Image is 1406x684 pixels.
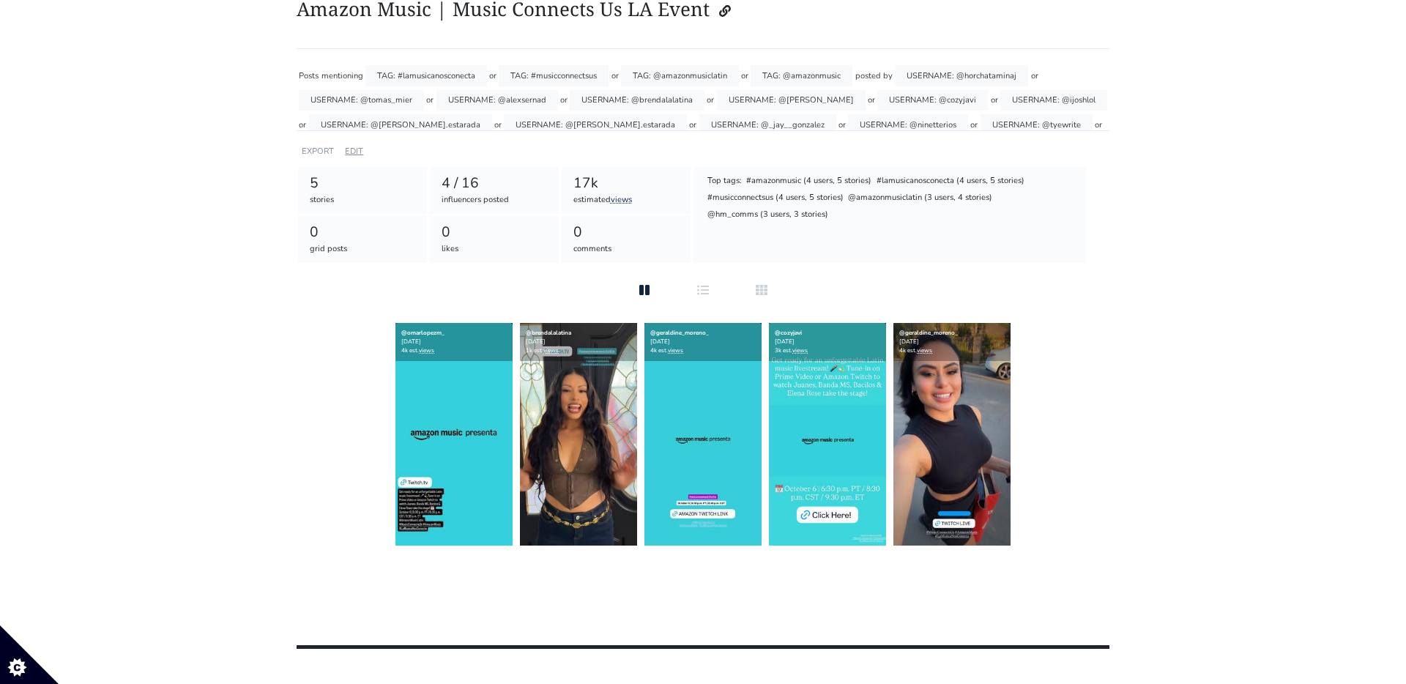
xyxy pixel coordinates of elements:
div: Posts [299,65,319,86]
div: posted [855,65,881,86]
div: 0 [573,222,680,243]
div: USERNAME: @horchataminaj [895,65,1028,86]
div: or [299,114,306,135]
div: estimated [573,194,680,207]
div: #lamusicanosconecta (4 users, 5 stories) [875,174,1025,189]
div: grid posts [310,243,416,256]
div: or [991,90,998,111]
div: [DATE] 1k est. [520,323,637,361]
div: @hm_comms (3 users, 3 stories) [706,208,829,223]
div: by [883,65,893,86]
div: or [611,65,619,86]
a: @geraldine_moreno_ [650,329,709,337]
div: USERNAME: @tomas_mier [299,90,424,111]
div: USERNAME: @[PERSON_NAME].estarada [309,114,492,135]
div: or [560,90,568,111]
div: #musicconnectsus (4 users, 5 stories) [706,191,844,206]
div: or [741,65,748,86]
div: USERNAME: @[PERSON_NAME].estarada [504,114,687,135]
a: views [792,346,808,354]
div: or [426,90,434,111]
div: 0 [310,222,416,243]
div: or [1031,65,1038,86]
div: 5 [310,173,416,194]
div: USERNAME: @[PERSON_NAME] [717,90,866,111]
div: USERNAME: @alexsernad [436,90,558,111]
div: 4 / 16 [442,173,548,194]
div: or [707,90,714,111]
div: [DATE] 4k est. [893,323,1011,361]
div: TAG: #lamusicanosconecta [365,65,487,86]
div: or [494,114,502,135]
div: USERNAME: @ninetterios [848,114,968,135]
div: [DATE] 3k est. [769,323,886,361]
a: @geraldine_moreno_ [899,329,958,337]
a: views [543,346,559,354]
div: USERNAME: @cozyjavi [877,90,988,111]
a: views [917,346,932,354]
div: or [689,114,696,135]
div: or [868,90,875,111]
div: 17k [573,173,680,194]
div: influencers posted [442,194,548,207]
div: or [1095,114,1102,135]
a: EXPORT [302,146,334,157]
a: @omarlopezm_ [401,329,445,337]
div: or [838,114,846,135]
div: mentioning [321,65,363,86]
div: Top tags: [706,174,743,189]
div: TAG: @amazonmusiclatin [621,65,739,86]
div: #amazonmusic (4 users, 5 stories) [745,174,873,189]
a: @brendalalatina [526,329,571,337]
a: views [668,346,683,354]
div: USERNAME: @tyewrite [981,114,1093,135]
div: USERNAME: @ijoshlol [1000,90,1107,111]
div: comments [573,243,680,256]
div: stories [310,194,416,207]
a: EDIT [345,146,363,157]
div: likes [442,243,548,256]
div: TAG: #musicconnectsus [499,65,609,86]
div: USERNAME: @_jay__gonzalez [699,114,836,135]
div: [DATE] 4k est. [644,323,762,361]
div: [DATE] 4k est. [395,323,513,361]
div: TAG: @amazonmusic [751,65,852,86]
div: 0 [442,222,548,243]
div: or [970,114,978,135]
div: USERNAME: @brendalalatina [570,90,704,111]
a: @cozyjavi [775,329,802,337]
div: or [489,65,496,86]
a: views [419,346,434,354]
div: @amazonmusiclatin (3 users, 4 stories) [847,191,994,206]
a: views [611,194,632,205]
